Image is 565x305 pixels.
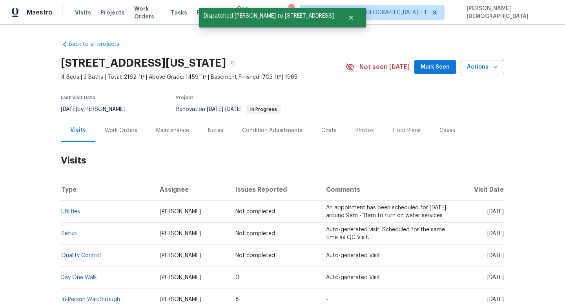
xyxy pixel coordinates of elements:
[153,179,230,201] th: Assignee
[235,231,275,236] span: Not completed
[453,179,504,201] th: Visit Date
[326,297,328,302] span: -
[487,253,504,258] span: [DATE]
[487,275,504,280] span: [DATE]
[197,9,227,16] span: Properties
[207,107,242,112] span: -
[229,179,319,201] th: Issues Reported
[421,62,450,72] span: Mark Seen
[61,95,95,100] span: Last Visit Date
[61,142,504,179] h2: Visits
[467,62,498,72] span: Actions
[208,127,223,134] div: Notes
[207,107,223,112] span: [DATE]
[487,297,504,302] span: [DATE]
[226,56,240,70] button: Copy Address
[320,179,453,201] th: Comments
[160,297,201,302] span: [PERSON_NAME]
[461,60,504,74] button: Actions
[100,9,125,16] span: Projects
[439,127,455,134] div: Cases
[247,107,280,112] span: In Progress
[176,107,281,112] span: Renovation
[160,275,201,280] span: [PERSON_NAME]
[160,253,201,258] span: [PERSON_NAME]
[61,107,77,112] span: [DATE]
[235,297,239,302] span: 8
[171,10,187,15] span: Tasks
[61,179,153,201] th: Type
[61,73,345,81] span: 4 Beds | 3 Baths | Total: 2162 ft² | Above Grade: 1459 ft² | Basement Finished: 703 ft² | 1965
[235,275,239,280] span: 0
[393,127,421,134] div: Floor Plans
[321,127,337,134] div: Costs
[235,253,275,258] span: Not completed
[61,209,80,214] a: Utilities
[326,253,380,258] span: Auto-generated Visit
[61,275,97,280] a: Day One Walk
[27,9,53,16] span: Maestro
[326,205,446,218] span: An appoitment has been scheduled for [DATE] around 9am - 11am to turn on water services
[105,127,137,134] div: Work Orders
[288,5,294,13] div: 17
[156,127,189,134] div: Maintenance
[306,9,426,16] span: [GEOGRAPHIC_DATA], [GEOGRAPHIC_DATA] + 1
[326,275,380,280] span: Auto-generated Visit
[235,209,275,214] span: Not completed
[414,60,456,74] button: Mark Seen
[487,209,504,214] span: [DATE]
[338,10,364,25] button: Close
[61,59,226,67] h2: [STREET_ADDRESS][US_STATE]
[61,253,101,258] a: Quality Control
[326,227,445,240] span: Auto-generated visit. Scheduled for the same time as QC Visit.
[61,105,134,114] div: by [PERSON_NAME]
[355,127,374,134] div: Photos
[160,209,201,214] span: [PERSON_NAME]
[176,95,193,100] span: Project
[61,297,120,302] a: In-Person Walkthrough
[242,127,303,134] div: Condition Adjustments
[487,231,504,236] span: [DATE]
[160,231,201,236] span: [PERSON_NAME]
[359,63,410,71] span: Not seen [DATE]
[61,231,77,236] a: Setup
[225,107,242,112] span: [DATE]
[463,5,553,20] span: [PERSON_NAME][DEMOGRAPHIC_DATA]
[199,8,338,24] span: Dispatched [PERSON_NAME] to [STREET_ADDRESS]
[61,40,136,48] a: Back to all projects
[237,5,275,20] span: Geo Assignments
[70,126,86,134] div: Visits
[134,5,161,20] span: Work Orders
[75,9,91,16] span: Visits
